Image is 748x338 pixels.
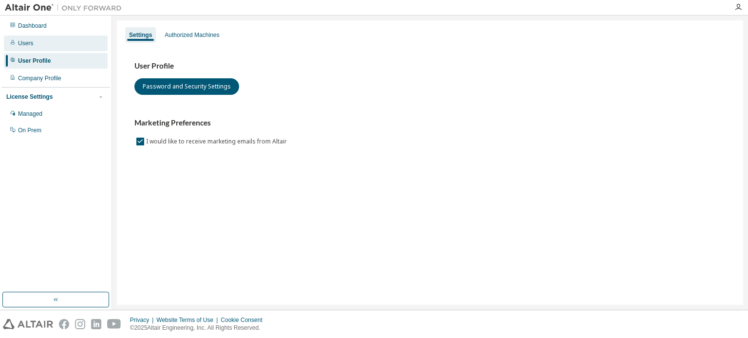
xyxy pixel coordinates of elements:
[134,118,726,128] h3: Marketing Preferences
[59,319,69,329] img: facebook.svg
[18,39,33,47] div: Users
[18,74,61,82] div: Company Profile
[130,316,156,324] div: Privacy
[18,22,47,30] div: Dashboard
[5,3,127,13] img: Altair One
[146,136,289,147] label: I would like to receive marketing emails from Altair
[134,78,239,95] button: Password and Security Settings
[18,110,42,118] div: Managed
[130,324,268,332] p: © 2025 Altair Engineering, Inc. All Rights Reserved.
[134,61,726,71] h3: User Profile
[107,319,121,329] img: youtube.svg
[6,93,53,101] div: License Settings
[18,126,41,134] div: On Prem
[165,31,219,39] div: Authorized Machines
[221,316,268,324] div: Cookie Consent
[156,316,221,324] div: Website Terms of Use
[3,319,53,329] img: altair_logo.svg
[18,57,51,65] div: User Profile
[75,319,85,329] img: instagram.svg
[91,319,101,329] img: linkedin.svg
[129,31,152,39] div: Settings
